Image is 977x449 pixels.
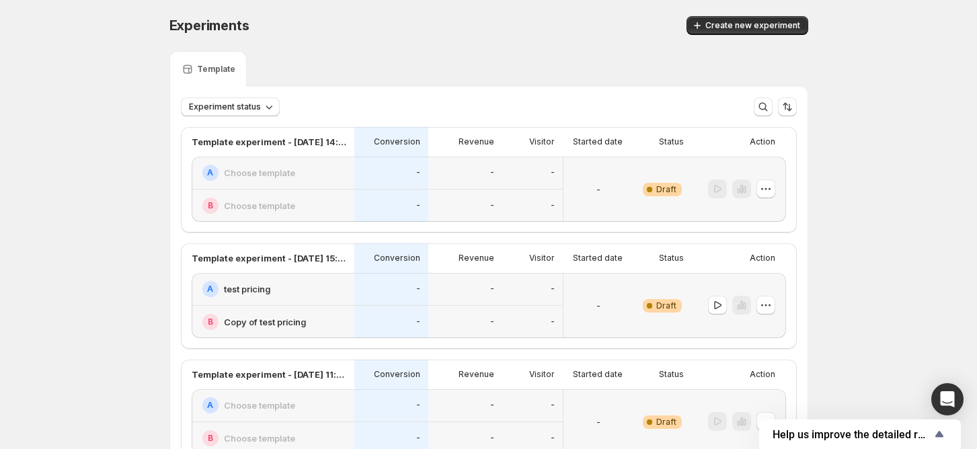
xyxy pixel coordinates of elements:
h2: A [207,400,213,411]
span: Draft [656,417,676,427]
p: Visitor [529,136,555,147]
p: - [551,284,555,294]
p: Revenue [459,136,494,147]
p: - [416,200,420,211]
p: - [596,415,600,429]
h2: B [208,317,213,327]
h2: A [207,167,213,178]
p: - [416,400,420,411]
h2: Copy of test pricing [224,315,306,329]
p: - [490,200,494,211]
p: - [416,433,420,444]
button: Create new experiment [687,16,808,35]
span: Help us improve the detailed report for A/B campaigns [773,428,931,441]
p: - [551,400,555,411]
button: Sort the results [778,97,797,116]
p: Conversion [374,253,420,263]
p: Visitor [529,369,555,380]
p: - [596,183,600,196]
h2: Choose template [224,199,295,212]
p: - [551,433,555,444]
p: - [551,200,555,211]
p: Template [197,64,235,75]
span: Draft [656,184,676,195]
p: Action [750,136,775,147]
span: Draft [656,300,676,311]
p: Visitor [529,253,555,263]
h2: Choose template [224,166,295,179]
p: Started date [573,369,623,380]
p: - [490,167,494,178]
span: Experiment status [189,101,261,112]
p: Action [750,253,775,263]
p: Started date [573,253,623,263]
p: - [551,167,555,178]
p: Template experiment - [DATE] 14:22:22 [192,135,346,149]
p: - [490,433,494,444]
p: - [551,317,555,327]
button: Experiment status [181,97,280,116]
h2: Choose template [224,399,295,412]
p: - [490,284,494,294]
p: - [416,284,420,294]
h2: B [208,433,213,444]
span: Create new experiment [705,20,800,31]
p: - [416,167,420,178]
p: Action [750,369,775,380]
p: - [416,317,420,327]
p: Conversion [374,369,420,380]
span: Experiments [169,17,249,34]
h2: Choose template [224,432,295,445]
h2: test pricing [224,282,270,296]
p: Status [659,369,684,380]
p: Revenue [459,369,494,380]
h2: B [208,200,213,211]
p: Revenue [459,253,494,263]
p: Started date [573,136,623,147]
p: - [490,400,494,411]
h2: A [207,284,213,294]
button: Show survey - Help us improve the detailed report for A/B campaigns [773,426,947,442]
p: Status [659,253,684,263]
p: Template experiment - [DATE] 11:15:03 [192,368,346,381]
p: Template experiment - [DATE] 15:03:34 [192,251,346,265]
p: Conversion [374,136,420,147]
p: - [596,299,600,313]
p: Status [659,136,684,147]
p: - [490,317,494,327]
div: Open Intercom Messenger [931,383,964,415]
